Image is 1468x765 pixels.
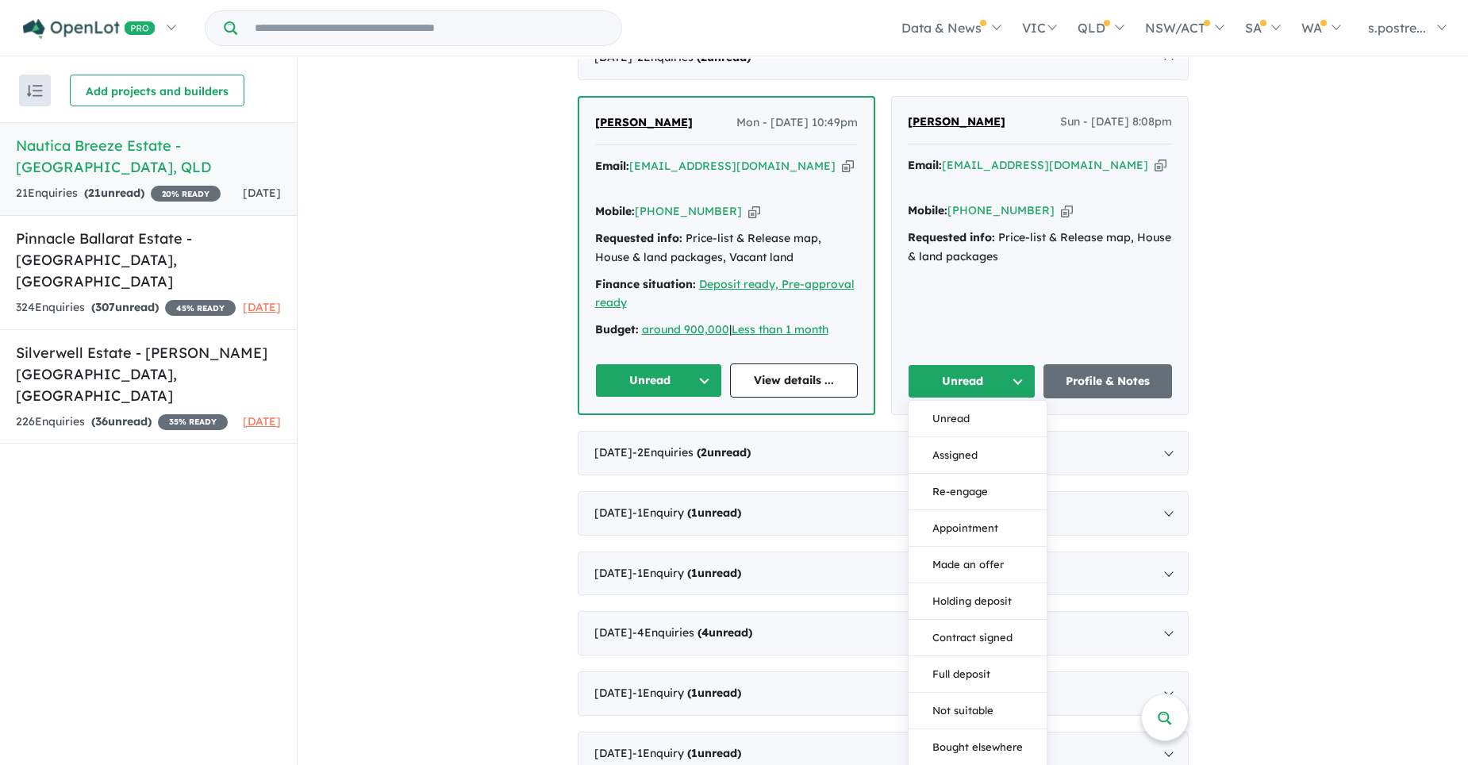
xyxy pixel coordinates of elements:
h5: Pinnacle Ballarat Estate - [GEOGRAPHIC_DATA] , [GEOGRAPHIC_DATA] [16,228,281,292]
div: [DATE] [578,552,1189,596]
button: Re-engage [909,474,1047,510]
a: around 900,000 [642,322,729,336]
strong: Mobile: [908,203,947,217]
strong: ( unread) [697,445,751,459]
a: Less than 1 month [732,322,828,336]
strong: Email: [908,158,942,172]
strong: ( unread) [91,414,152,429]
span: Sun - [DATE] 8:08pm [1060,113,1172,132]
strong: ( unread) [84,186,144,200]
span: [DATE] [243,300,281,314]
span: [DATE] [243,186,281,200]
div: Price-list & Release map, House & land packages, Vacant land [595,229,858,267]
div: [DATE] [578,431,1189,475]
span: 1 [691,686,697,700]
button: Appointment [909,510,1047,547]
span: 307 [95,300,115,314]
button: Copy [1155,157,1166,174]
span: 4 [701,625,709,640]
span: s.postre... [1368,20,1426,36]
div: [DATE] [578,671,1189,716]
strong: Budget: [595,322,639,336]
strong: Requested info: [908,230,995,244]
strong: Requested info: [595,231,682,245]
button: Copy [1061,202,1073,219]
a: View details ... [730,363,858,398]
strong: ( unread) [687,686,741,700]
a: [EMAIL_ADDRESS][DOMAIN_NAME] [629,159,836,173]
button: Holding deposit [909,583,1047,620]
div: | [595,321,858,340]
strong: ( unread) [697,625,752,640]
span: 1 [691,746,697,760]
button: Made an offer [909,547,1047,583]
a: Profile & Notes [1043,364,1172,398]
button: Assigned [909,437,1047,474]
button: Not suitable [909,693,1047,729]
span: [PERSON_NAME] [595,115,693,129]
div: 226 Enquir ies [16,413,228,432]
h5: Silverwell Estate - [PERSON_NAME][GEOGRAPHIC_DATA] , [GEOGRAPHIC_DATA] [16,342,281,406]
div: [DATE] [578,491,1189,536]
span: 20 % READY [151,186,221,202]
div: Price-list & Release map, House & land packages [908,229,1172,267]
strong: ( unread) [687,506,741,520]
span: - 1 Enquir y [632,686,741,700]
strong: Mobile: [595,204,635,218]
strong: ( unread) [91,300,159,314]
span: Mon - [DATE] 10:49pm [736,113,858,133]
button: Contract signed [909,620,1047,656]
span: - 1 Enquir y [632,746,741,760]
button: Unread [908,364,1036,398]
input: Try estate name, suburb, builder or developer [240,11,618,45]
a: [EMAIL_ADDRESS][DOMAIN_NAME] [942,158,1148,172]
div: [DATE] [578,611,1189,655]
span: - 1 Enquir y [632,566,741,580]
button: Copy [748,203,760,220]
button: Add projects and builders [70,75,244,106]
img: Openlot PRO Logo White [23,19,156,39]
span: 1 [691,566,697,580]
span: - 2 Enquir ies [632,445,751,459]
span: 36 [95,414,108,429]
button: Unread [595,363,723,398]
strong: ( unread) [687,566,741,580]
strong: Finance situation: [595,277,696,291]
strong: ( unread) [687,746,741,760]
span: [DATE] [243,414,281,429]
h5: Nautica Breeze Estate - [GEOGRAPHIC_DATA] , QLD [16,135,281,178]
a: [PHONE_NUMBER] [635,204,742,218]
button: Unread [909,401,1047,437]
a: [PHONE_NUMBER] [947,203,1055,217]
span: 1 [691,506,697,520]
span: 45 % READY [165,300,236,316]
span: [PERSON_NAME] [908,114,1005,129]
div: 21 Enquir ies [16,184,221,203]
strong: Email: [595,159,629,173]
span: - 4 Enquir ies [632,625,752,640]
button: Full deposit [909,656,1047,693]
span: 21 [88,186,101,200]
div: 324 Enquir ies [16,298,236,317]
button: Copy [842,158,854,175]
a: [PERSON_NAME] [908,113,1005,132]
a: [PERSON_NAME] [595,113,693,133]
a: Deposit ready, Pre-approval ready [595,277,855,310]
img: sort.svg [27,85,43,97]
span: 2 [701,445,707,459]
span: 35 % READY [158,414,228,430]
span: - 1 Enquir y [632,506,741,520]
